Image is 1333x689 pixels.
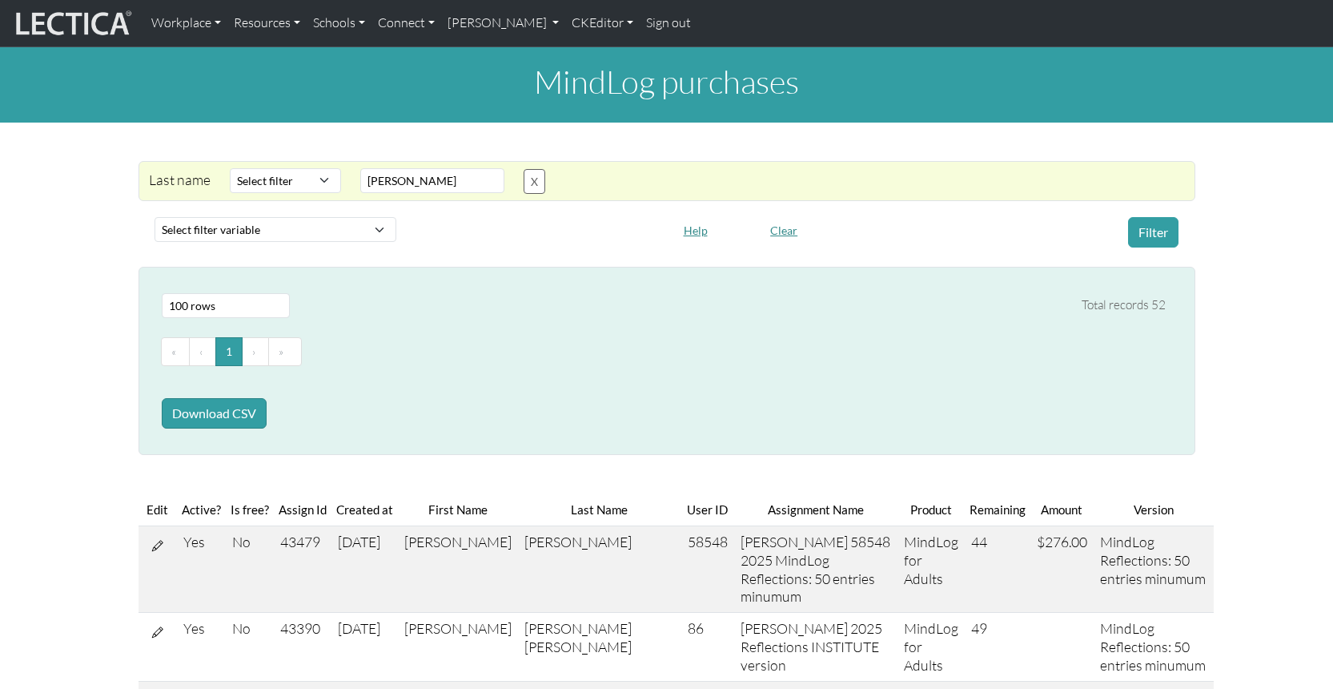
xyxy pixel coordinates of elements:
[360,168,504,193] input: Value
[183,619,219,638] div: Yes
[897,613,965,682] td: MindLog for Adults
[897,526,965,612] td: MindLog for Adults
[177,494,226,526] th: Active?
[232,533,267,551] div: No
[139,168,220,194] div: Last name
[677,218,715,243] button: Help
[1037,533,1087,550] span: $276.00
[681,613,734,682] td: 86
[763,218,805,243] button: Clear
[226,494,274,526] th: Is free?
[162,398,267,429] button: Download CSV
[524,169,545,194] button: X
[145,6,227,40] a: Workplace
[518,494,681,526] th: Last Name
[331,494,398,526] th: Created at
[681,494,734,526] th: User ID
[183,533,219,551] div: Yes
[677,220,715,237] a: Help
[518,613,681,682] td: [PERSON_NAME] [PERSON_NAME]
[734,613,897,682] td: [PERSON_NAME] 2025 Reflections INSTITUTE version
[274,526,331,612] td: 43479
[274,494,331,526] th: Assign Id
[398,494,518,526] th: First Name
[734,494,897,526] th: Assignment Name
[398,526,518,612] td: [PERSON_NAME]
[965,494,1030,526] th: Remaining
[12,8,132,38] img: lecticalive
[1030,494,1094,526] th: Amount
[681,526,734,612] td: 58548
[734,526,897,612] td: [PERSON_NAME] 58548 2025 MindLog Reflections: 50 entries minumum
[441,6,565,40] a: [PERSON_NAME]
[1128,217,1178,248] button: Filter
[640,6,697,40] a: Sign out
[1082,296,1166,316] div: Total records 52
[371,6,441,40] a: Connect
[232,619,267,638] div: No
[274,613,331,682] td: 43390
[398,613,518,682] td: [PERSON_NAME]
[971,533,987,550] span: 44
[971,619,987,637] span: 49
[227,6,307,40] a: Resources
[897,494,965,526] th: Product
[139,494,177,526] th: Edit
[331,613,398,682] td: [DATE]
[162,337,1166,366] ul: Pagination
[1094,494,1214,526] th: Version
[307,6,371,40] a: Schools
[331,526,398,612] td: [DATE]
[565,6,640,40] a: CKEditor
[1094,613,1214,682] td: MindLog Reflections: 50 entries minumum
[215,337,243,366] button: Go to page 1
[1094,526,1214,612] td: MindLog Reflections: 50 entries minumum
[518,526,681,612] td: [PERSON_NAME]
